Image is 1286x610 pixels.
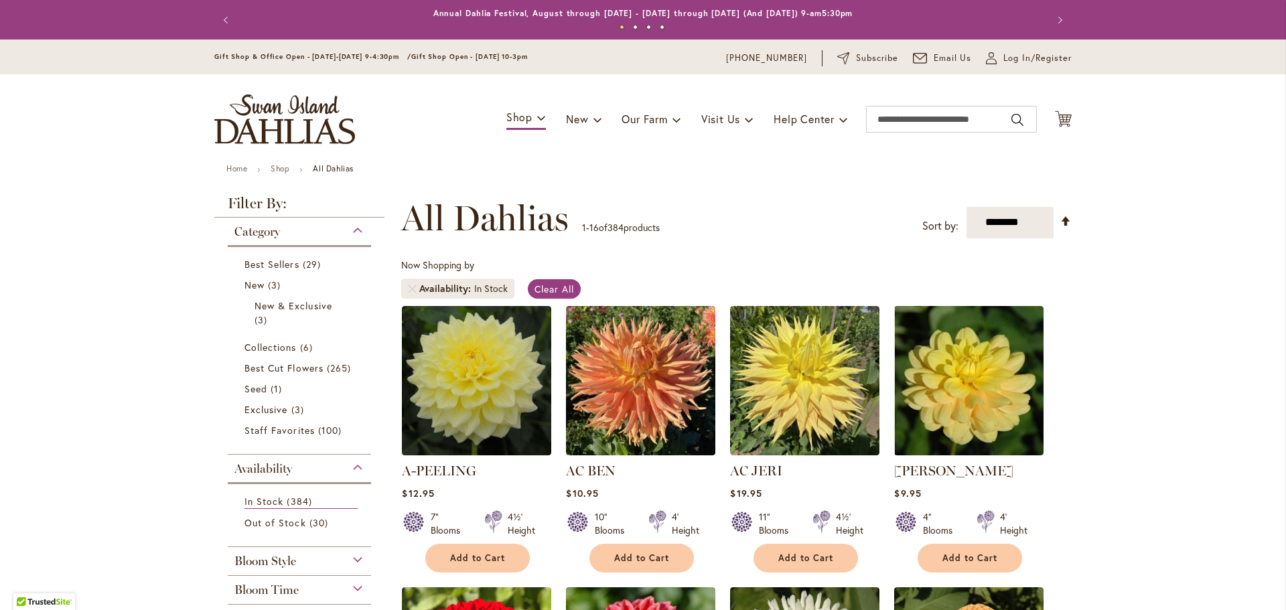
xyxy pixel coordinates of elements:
[582,221,586,234] span: 1
[778,552,833,564] span: Add to Cart
[244,278,358,292] a: New
[402,487,434,500] span: $12.95
[214,196,384,218] strong: Filter By:
[730,306,879,455] img: AC Jeri
[633,25,638,29] button: 2 of 4
[255,299,332,312] span: New & Exclusive
[894,306,1044,455] img: AHOY MATEY
[474,282,508,295] div: In Stock
[234,461,292,476] span: Availability
[327,361,354,375] span: 265
[411,52,528,61] span: Gift Shop Open - [DATE] 10-3pm
[214,7,241,33] button: Previous
[528,279,581,299] a: Clear All
[506,110,532,124] span: Shop
[268,278,284,292] span: 3
[255,313,271,327] span: 3
[894,487,921,500] span: $9.95
[244,495,283,508] span: In Stock
[234,554,296,568] span: Bloom Style
[986,52,1072,65] a: Log In/Register
[214,94,355,144] a: store logo
[608,221,624,234] span: 384
[234,583,299,597] span: Bloom Time
[566,445,715,458] a: AC BEN
[234,224,280,239] span: Category
[431,510,468,537] div: 7" Blooms
[244,516,306,529] span: Out of Stock
[313,163,354,173] strong: All Dahlias
[244,516,358,530] a: Out of Stock 30
[922,214,958,238] label: Sort by:
[244,258,299,271] span: Best Sellers
[244,403,287,416] span: Exclusive
[918,544,1022,573] button: Add to Cart
[244,362,324,374] span: Best Cut Flowers
[271,382,285,396] span: 1
[419,282,474,295] span: Availability
[401,258,474,271] span: Now Shopping by
[726,52,807,65] a: [PHONE_NUMBER]
[244,382,267,395] span: Seed
[566,306,715,455] img: AC BEN
[244,423,358,437] a: Staff Favorites
[244,494,358,509] a: In Stock 384
[402,463,476,479] a: A-PEELING
[401,198,569,238] span: All Dahlias
[856,52,898,65] span: Subscribe
[730,487,762,500] span: $19.95
[759,510,796,537] div: 11" Blooms
[1045,7,1072,33] button: Next
[620,25,624,29] button: 1 of 4
[1000,510,1027,537] div: 4' Height
[244,382,358,396] a: Seed
[730,445,879,458] a: AC Jeri
[402,445,551,458] a: A-Peeling
[408,285,416,293] a: Remove Availability In Stock
[244,257,358,271] a: Best Sellers
[646,25,651,29] button: 3 of 4
[318,423,345,437] span: 100
[701,112,740,126] span: Visit Us
[226,163,247,173] a: Home
[672,510,699,537] div: 4' Height
[566,463,616,479] a: AC BEN
[595,510,632,537] div: 10" Blooms
[271,163,289,173] a: Shop
[566,487,598,500] span: $10.95
[433,8,853,18] a: Annual Dahlia Festival, August through [DATE] - [DATE] through [DATE] (And [DATE]) 9-am5:30pm
[534,283,574,295] span: Clear All
[244,402,358,416] a: Exclusive
[660,25,664,29] button: 4 of 4
[309,516,332,530] span: 30
[589,221,599,234] span: 16
[244,279,265,291] span: New
[402,306,551,455] img: A-Peeling
[508,510,535,537] div: 4½' Height
[894,463,1013,479] a: [PERSON_NAME]
[244,361,358,375] a: Best Cut Flowers
[582,217,660,238] p: - of products
[291,402,307,416] span: 3
[589,544,694,573] button: Add to Cart
[244,424,315,437] span: Staff Favorites
[300,340,316,354] span: 6
[923,510,960,537] div: 4" Blooms
[566,112,588,126] span: New
[913,52,972,65] a: Email Us
[934,52,972,65] span: Email Us
[425,544,530,573] button: Add to Cart
[214,52,411,61] span: Gift Shop & Office Open - [DATE]-[DATE] 9-4:30pm /
[244,340,358,354] a: Collections
[450,552,505,564] span: Add to Cart
[774,112,835,126] span: Help Center
[754,544,858,573] button: Add to Cart
[255,299,348,327] a: New &amp; Exclusive
[894,445,1044,458] a: AHOY MATEY
[622,112,667,126] span: Our Farm
[303,257,324,271] span: 29
[942,552,997,564] span: Add to Cart
[730,463,782,479] a: AC JERI
[287,494,315,508] span: 384
[614,552,669,564] span: Add to Cart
